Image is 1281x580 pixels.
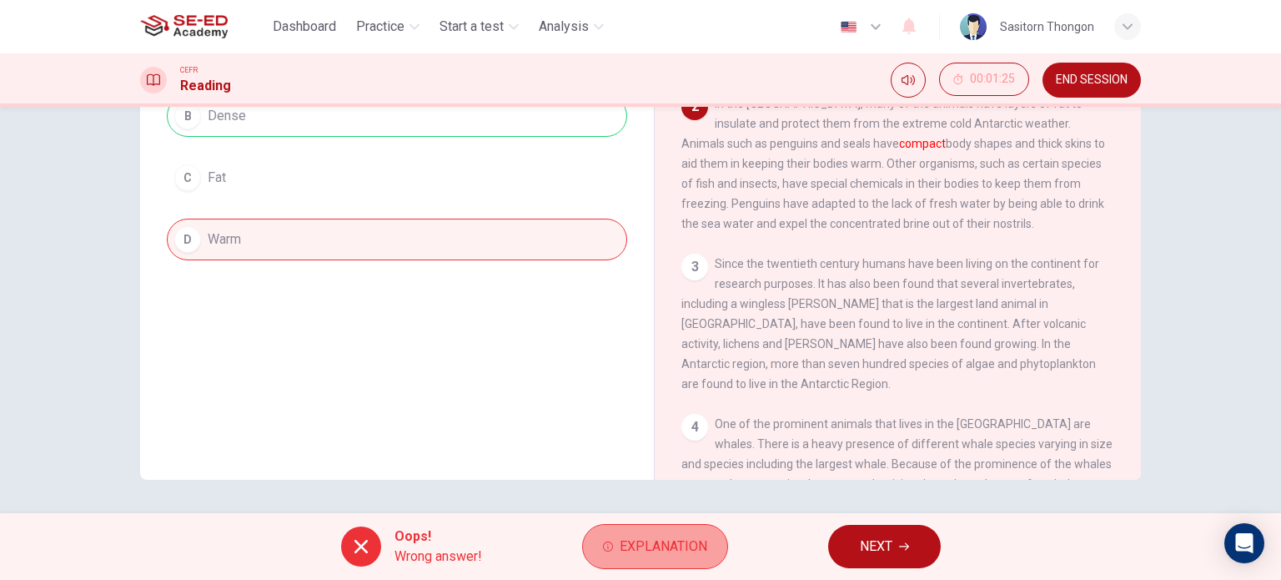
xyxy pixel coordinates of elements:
[860,535,892,558] span: NEXT
[532,12,610,42] button: Analysis
[140,10,266,43] a: SE-ED Academy logo
[939,63,1029,98] div: Hide
[939,63,1029,96] button: 00:01:25
[891,63,926,98] div: Mute
[266,12,343,42] button: Dashboard
[394,527,482,547] span: Oops!
[681,257,1099,391] span: Since the twentieth century humans have been living on the continent for research purposes. It ha...
[539,17,589,37] span: Analysis
[180,76,231,96] h1: Reading
[1224,523,1264,563] div: Open Intercom Messenger
[899,137,946,150] font: compact
[681,414,708,441] div: 4
[828,525,941,568] button: NEXT
[349,12,426,42] button: Practice
[582,524,728,569] button: Explanation
[1056,73,1128,87] span: END SESSION
[394,547,482,567] span: Wrong answer!
[960,13,987,40] img: Profile picture
[970,73,1015,86] span: 00:01:25
[681,93,708,120] div: 2
[1000,17,1094,37] div: Sasitorn Thongon
[273,17,336,37] span: Dashboard
[1042,63,1141,98] button: END SESSION
[681,97,1105,230] span: In the [GEOGRAPHIC_DATA], many of the animals have layers of fat to insulate and protect them fro...
[838,21,859,33] img: en
[356,17,404,37] span: Practice
[140,10,228,43] img: SE-ED Academy logo
[180,64,198,76] span: CEFR
[433,12,525,42] button: Start a test
[440,17,504,37] span: Start a test
[620,535,707,558] span: Explanation
[681,254,708,280] div: 3
[681,417,1113,551] span: One of the prominent animals that lives in the [GEOGRAPHIC_DATA] are whales. There is a heavy pre...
